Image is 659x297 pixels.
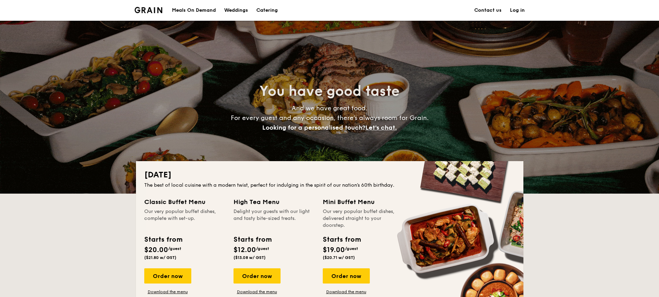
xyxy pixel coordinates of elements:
[345,246,358,251] span: /guest
[323,208,404,229] div: Our very popular buffet dishes, delivered straight to your doorstep.
[144,234,182,245] div: Starts from
[256,246,269,251] span: /guest
[231,104,429,131] span: And we have great food. For every guest and any occasion, there’s always room for Grain.
[234,234,271,245] div: Starts from
[323,255,355,260] span: ($20.71 w/ GST)
[144,208,225,229] div: Our very popular buffet dishes, complete with set-up.
[323,246,345,254] span: $19.00
[144,255,176,260] span: ($21.80 w/ GST)
[144,169,515,180] h2: [DATE]
[234,246,256,254] span: $12.00
[259,83,400,100] span: You have good taste
[234,255,266,260] span: ($13.08 w/ GST)
[323,197,404,207] div: Mini Buffet Menu
[323,289,370,295] a: Download the menu
[234,268,281,284] div: Order now
[144,197,225,207] div: Classic Buffet Menu
[144,289,191,295] a: Download the menu
[323,234,360,245] div: Starts from
[144,246,168,254] span: $20.00
[262,124,365,131] span: Looking for a personalised touch?
[135,7,163,13] a: Logotype
[234,289,281,295] a: Download the menu
[135,7,163,13] img: Grain
[168,246,181,251] span: /guest
[234,197,314,207] div: High Tea Menu
[234,208,314,229] div: Delight your guests with our light and tasty bite-sized treats.
[144,268,191,284] div: Order now
[323,268,370,284] div: Order now
[365,124,397,131] span: Let's chat.
[144,182,515,189] div: The best of local cuisine with a modern twist, perfect for indulging in the spirit of our nation’...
